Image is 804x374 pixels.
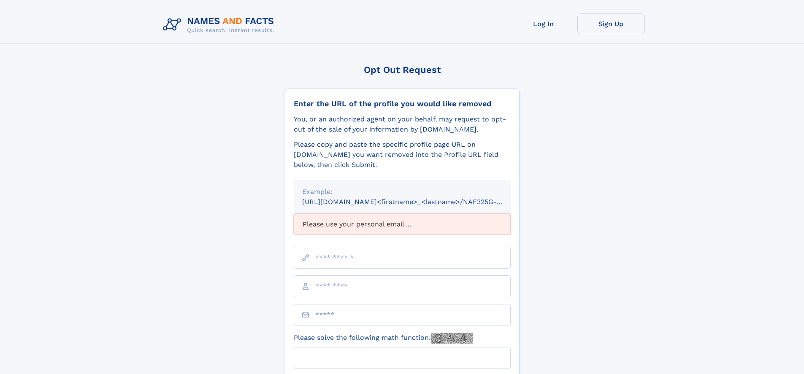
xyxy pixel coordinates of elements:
img: Logo Names and Facts [160,13,281,36]
div: Please copy and paste the specific profile page URL on [DOMAIN_NAME] you want removed into the Pr... [294,140,511,170]
div: Please use your personal email ... [294,214,511,235]
div: Opt Out Request [285,65,520,75]
div: Example: [302,187,502,197]
div: Enter the URL of the profile you would like removed [294,99,511,108]
a: Log In [510,13,577,34]
label: Please solve the following math function: [294,333,473,344]
a: Sign Up [577,13,645,34]
small: [URL][DOMAIN_NAME]<firstname>_<lastname>/NAF325G-xxxxxxxx [302,198,527,206]
div: You, or an authorized agent on your behalf, may request to opt-out of the sale of your informatio... [294,114,511,135]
